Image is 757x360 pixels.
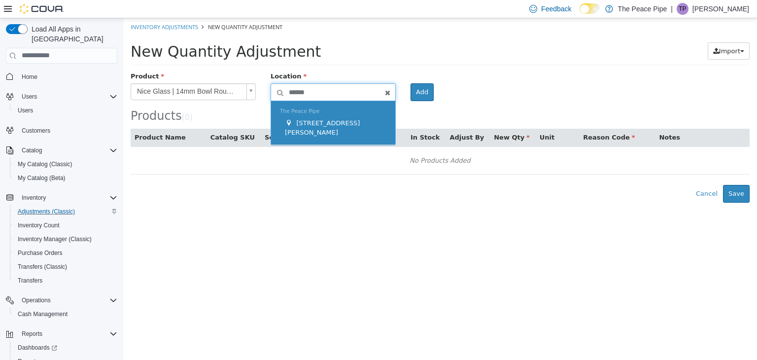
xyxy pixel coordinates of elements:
button: Adjustments (Classic) [10,205,121,218]
span: New Quantity Adjustment [7,25,198,42]
span: The Peace Pipe [157,90,197,96]
button: My Catalog (Classic) [10,157,121,171]
span: Inventory Count [18,221,60,229]
span: Customers [18,124,117,137]
button: Home [2,70,121,84]
a: Transfers [14,275,46,287]
a: Dashboards [10,341,121,355]
span: Transfers [14,275,117,287]
span: Cash Management [14,308,117,320]
span: Feedback [541,4,571,14]
button: Catalog [2,144,121,157]
span: Nice Glass | 14mm Bowl Round - Black [8,66,119,81]
span: Inventory Manager (Classic) [14,233,117,245]
span: Product [7,54,41,62]
span: Reports [18,328,117,340]
button: Purchase Orders [10,246,121,260]
span: TP [679,3,686,15]
button: My Catalog (Beta) [10,171,121,185]
a: Adjustments (Classic) [14,206,79,217]
span: Load All Apps in [GEOGRAPHIC_DATA] [28,24,117,44]
span: Operations [22,296,51,304]
a: Dashboards [14,342,61,354]
span: Home [18,71,117,83]
a: My Catalog (Beta) [14,172,69,184]
img: Cova [20,4,64,14]
span: Inventory Count [14,219,117,231]
p: [PERSON_NAME] [692,3,749,15]
span: Transfers (Classic) [14,261,117,273]
a: Users [14,105,37,116]
span: Import [596,29,617,36]
button: Add [287,65,310,83]
span: Inventory Manager (Classic) [18,235,92,243]
div: Taylor Peters [677,3,688,15]
span: Customers [22,127,50,135]
span: My Catalog (Classic) [14,158,117,170]
button: Unit [416,114,433,124]
button: Notes [536,114,558,124]
span: My Catalog (Beta) [18,174,66,182]
button: Reports [18,328,46,340]
button: Inventory [2,191,121,205]
button: Transfers (Classic) [10,260,121,274]
a: Inventory Adjustments [7,5,75,12]
span: Users [14,105,117,116]
button: Cash Management [10,307,121,321]
button: Product Name [11,114,65,124]
a: Inventory Manager (Classic) [14,233,96,245]
span: Inventory [22,194,46,202]
p: The Peace Pipe [618,3,667,15]
button: Serial / Package Number [141,114,232,124]
a: Home [18,71,41,83]
span: Purchase Orders [18,249,63,257]
button: Operations [18,294,55,306]
span: My Catalog (Beta) [14,172,117,184]
button: Inventory Manager (Classic) [10,232,121,246]
span: Users [22,93,37,101]
span: Dashboards [18,344,57,352]
span: Adjustments (Classic) [14,206,117,217]
button: Save [600,167,626,184]
a: Cash Management [14,308,71,320]
span: My Catalog (Classic) [18,160,72,168]
a: Nice Glass | 14mm Bowl Round - Black [7,65,133,82]
span: Home [22,73,37,81]
button: Reports [2,327,121,341]
span: Catalog [18,144,117,156]
button: Users [10,104,121,117]
span: Purchase Orders [14,247,117,259]
button: Operations [2,293,121,307]
span: Reason Code [460,115,512,123]
small: ( ) [59,95,69,104]
span: Inventory [18,192,117,204]
span: [STREET_ADDRESS][PERSON_NAME] [162,101,237,118]
span: Location [147,54,183,62]
span: 0 [62,95,67,104]
span: New Qty [371,115,407,123]
span: Users [18,91,117,103]
button: In Stock [287,114,318,124]
span: Catalog [22,146,42,154]
button: Catalog SKU [87,114,134,124]
button: Inventory Count [10,218,121,232]
button: Import [585,24,626,42]
span: New Quantity Adjustment [85,5,159,12]
button: Cancel [567,167,600,184]
p: | [671,3,673,15]
span: Transfers [18,277,42,285]
button: Transfers [10,274,121,288]
span: Dashboards [14,342,117,354]
span: Transfers (Classic) [18,263,67,271]
a: Customers [18,125,54,137]
a: Inventory Count [14,219,64,231]
a: Transfers (Classic) [14,261,71,273]
span: Operations [18,294,117,306]
button: Adjust By [326,114,363,124]
button: Catalog [18,144,46,156]
button: Users [2,90,121,104]
span: Cash Management [18,310,68,318]
span: Products [7,91,59,105]
button: Inventory [18,192,50,204]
